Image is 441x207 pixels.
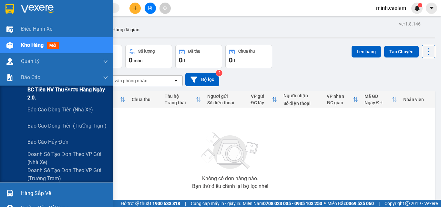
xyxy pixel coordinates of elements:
sup: 1 [418,3,422,7]
span: down [103,59,108,64]
div: Mã GD [364,94,392,99]
span: Điều hành xe [21,25,52,33]
button: Lên hàng [352,46,381,57]
span: file-add [148,6,152,10]
button: plus [129,3,141,14]
span: aim [163,6,167,10]
div: Nhân viên [403,97,432,102]
span: 0 [129,56,132,64]
span: Hỗ trợ kỹ thuật: [121,200,180,207]
div: ĐC lấy [251,100,272,105]
div: Thu hộ [165,94,196,99]
span: caret-down [429,5,435,11]
img: icon-new-feature [414,5,420,11]
div: Chưa thu [132,97,158,102]
span: Miền Bắc [327,200,374,207]
div: VP gửi [251,94,272,99]
div: Số lượng [138,49,155,54]
th: Toggle SortBy [361,91,400,108]
span: BC Tiền NV thu được hàng ngày 2.0. [27,86,108,102]
img: svg+xml;base64,PHN2ZyBjbGFzcz0ibGlzdC1wbHVnX19zdmciIHhtbG5zPSJodHRwOi8vd3d3LnczLm9yZy8yMDAwL3N2Zy... [198,128,262,173]
div: Người gửi [207,94,244,99]
img: logo-vxr [5,4,14,14]
button: Chưa thu0đ [225,45,272,68]
div: Chọn văn phòng nhận [103,78,148,84]
span: Quản Lý [21,57,40,65]
th: Toggle SortBy [323,91,361,108]
button: Đã thu0đ [175,45,222,68]
img: solution-icon [6,74,13,81]
span: down [103,75,108,80]
span: copyright [405,201,410,206]
button: Hàng đã giao [107,22,145,37]
strong: 0708 023 035 - 0935 103 250 [263,201,322,206]
svg: open [173,78,179,83]
div: Số điện thoại [283,101,321,106]
div: Ngày ĐH [364,100,392,105]
span: Báo cáo dòng tiền (nhà xe) [27,106,93,114]
span: đ [182,58,185,63]
div: Chưa thu [238,49,255,54]
img: warehouse-icon [6,26,13,33]
div: Người nhận [283,93,321,98]
button: Bộ lọc [185,73,219,86]
span: 0 [179,56,182,64]
span: mới [47,42,59,49]
span: ⚪️ [324,202,326,205]
img: warehouse-icon [6,42,13,49]
button: file-add [145,3,156,14]
img: warehouse-icon [6,58,13,65]
th: Toggle SortBy [248,91,280,108]
span: Doanh số tạo đơn theo VP gửi (trưởng trạm) [27,166,108,182]
button: aim [159,3,171,14]
sup: 2 [216,70,222,76]
div: ver 1.8.146 [399,20,421,27]
span: Báo cáo [21,73,40,81]
button: Tạo Chuyến [384,46,419,57]
div: ĐC giao [327,100,353,105]
span: Cung cấp máy in - giấy in: [191,200,241,207]
div: Đã thu [188,49,200,54]
img: warehouse-icon [6,190,13,197]
span: 0 [229,56,232,64]
span: Kho hàng [21,42,44,48]
div: Bạn thử điều chỉnh lại bộ lọc nhé! [192,184,268,189]
span: món [134,58,143,63]
th: Toggle SortBy [161,91,204,108]
span: plus [133,6,138,10]
span: đ [232,58,235,63]
strong: 1900 633 818 [152,201,180,206]
strong: 0369 525 060 [346,201,374,206]
span: Miền Nam [243,200,322,207]
div: Không có đơn hàng nào. [202,176,258,181]
div: Số điện thoại [207,100,244,105]
span: Báo cáo hủy đơn [27,138,68,146]
span: Doanh số tạo đơn theo VP gửi (nhà xe) [27,150,108,166]
button: Số lượng0món [125,45,172,68]
div: Trạng thái [165,100,196,105]
span: | [379,200,380,207]
span: | [185,200,186,207]
span: 1 [419,3,421,7]
div: Hàng sắp về [21,189,108,198]
button: caret-down [426,3,437,14]
span: Báo cáo dòng tiền (trưởng trạm) [27,122,107,130]
span: minh.caolam [371,4,411,12]
div: VP nhận [327,94,353,99]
